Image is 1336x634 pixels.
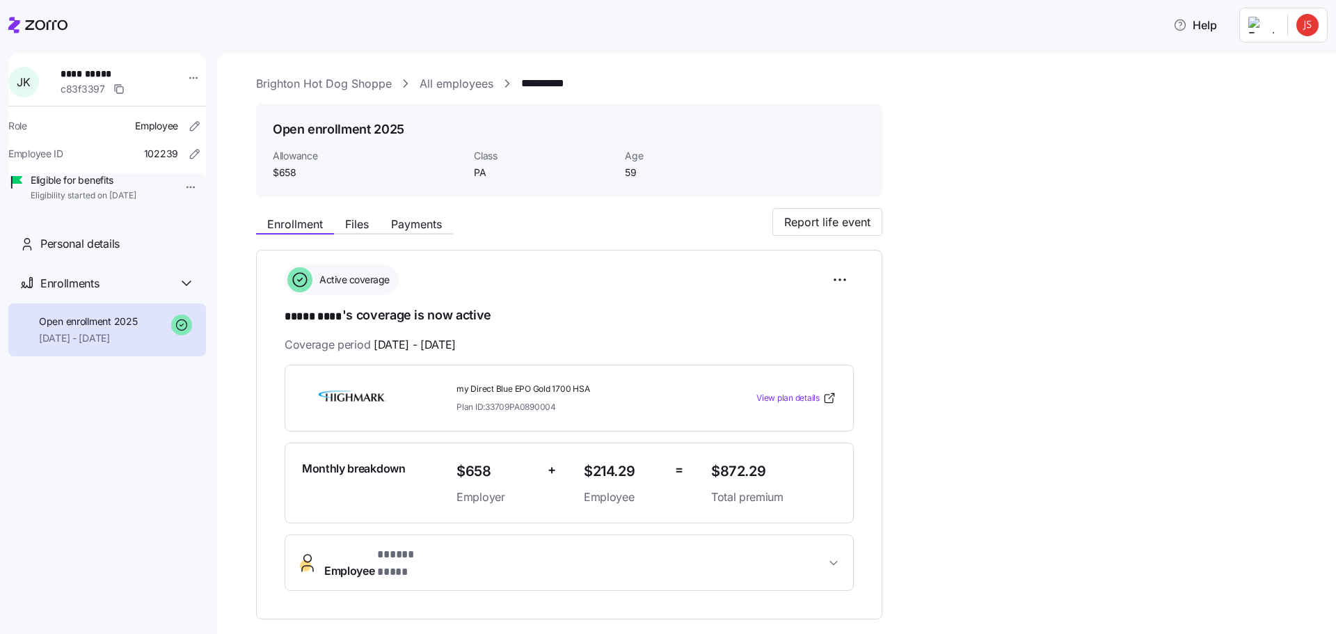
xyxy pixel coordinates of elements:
span: Enrollment [267,219,323,230]
span: Monthly breakdown [302,460,406,477]
span: Employee [135,119,178,133]
span: [DATE] - [DATE] [374,336,456,354]
img: Highmark BlueCross BlueShield [302,382,402,414]
button: Report life event [772,208,882,236]
a: Brighton Hot Dog Shoppe [256,75,392,93]
span: Report life event [784,214,870,230]
span: 102239 [144,147,178,161]
span: Personal details [40,235,120,253]
span: J K [17,77,30,88]
img: Employer logo [1248,17,1276,33]
span: Payments [391,219,442,230]
span: Eligible for benefits [31,173,136,187]
span: [DATE] - [DATE] [39,331,137,345]
span: Enrollments [40,275,99,292]
img: dabd418a90e87b974ad9e4d6da1f3d74 [1296,14,1319,36]
span: Employee ID [8,147,63,161]
span: $872.29 [711,460,836,483]
span: = [675,460,683,480]
span: Age [625,149,765,163]
span: Allowance [273,149,463,163]
span: c83f3397 [61,82,105,96]
button: Help [1162,11,1228,39]
span: $658 [273,166,463,180]
span: Open enrollment 2025 [39,315,137,328]
span: Coverage period [285,336,456,354]
span: Files [345,219,369,230]
h1: 's coverage is now active [285,306,854,326]
span: + [548,460,556,480]
span: Active coverage [315,273,390,287]
span: $214.29 [584,460,664,483]
span: Role [8,119,27,133]
span: Employee [584,489,664,506]
span: Plan ID: 33709PA0890004 [456,401,556,413]
span: Employee [324,546,441,580]
span: Total premium [711,489,836,506]
span: PA [474,166,614,180]
span: Eligibility started on [DATE] [31,190,136,202]
h1: Open enrollment 2025 [273,120,404,138]
span: my Direct Blue EPO Gold 1700 HSA [456,383,700,395]
span: Employer [456,489,536,506]
a: View plan details [756,391,836,405]
span: 59 [625,166,765,180]
span: View plan details [756,392,820,405]
a: All employees [420,75,493,93]
span: Class [474,149,614,163]
span: Help [1173,17,1217,33]
span: $658 [456,460,536,483]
